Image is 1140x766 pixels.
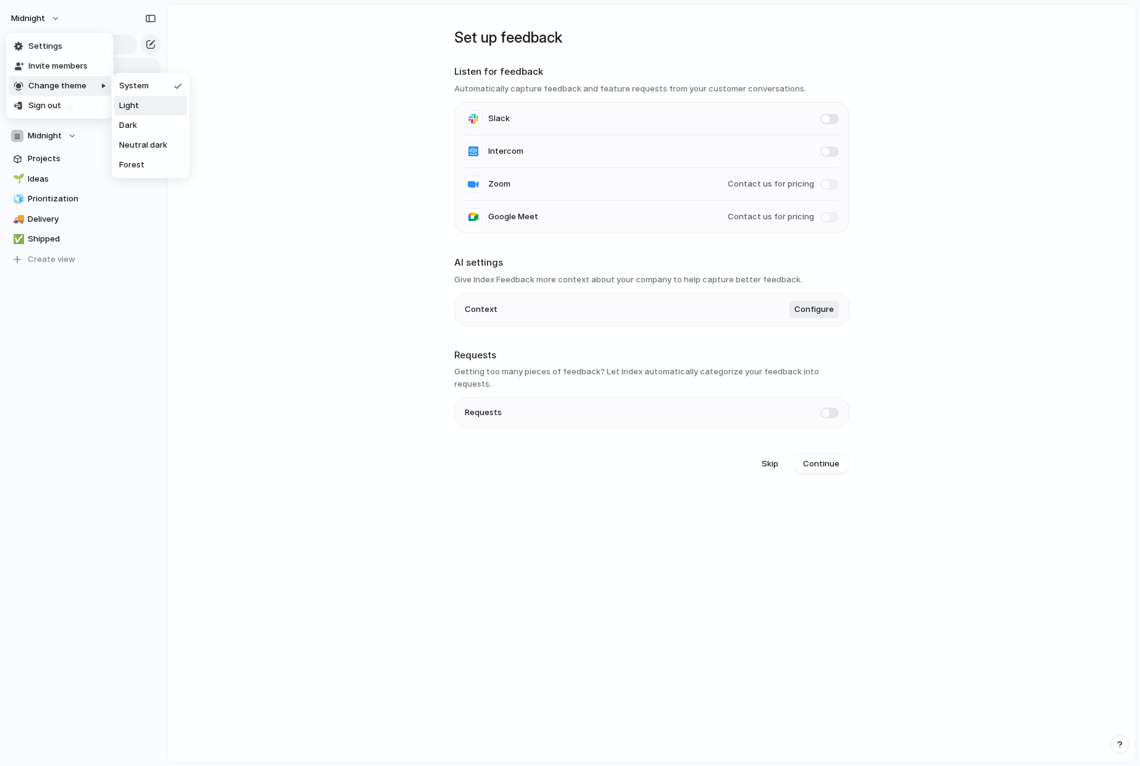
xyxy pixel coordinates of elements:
[28,60,88,72] span: Invite members
[119,119,137,132] span: Dark
[28,99,61,112] span: Sign out
[119,139,167,151] span: Neutral dark
[119,99,139,112] span: Light
[119,159,144,171] span: Forest
[28,80,86,92] span: Change theme
[28,40,62,53] span: Settings
[119,80,149,92] span: System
